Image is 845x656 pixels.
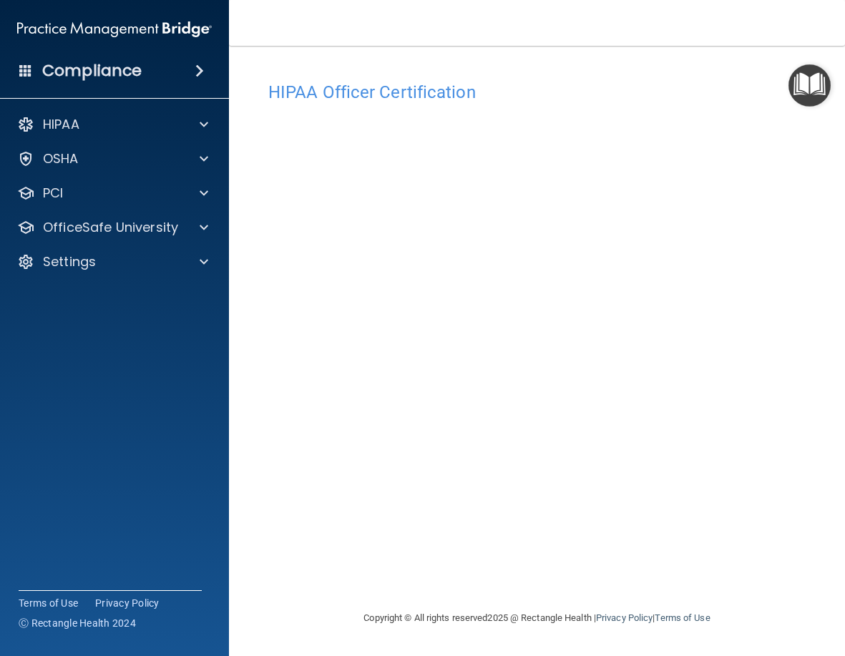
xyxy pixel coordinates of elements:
[17,116,208,133] a: HIPAA
[43,116,79,133] p: HIPAA
[19,596,78,610] a: Terms of Use
[43,150,79,167] p: OSHA
[95,596,160,610] a: Privacy Policy
[43,185,63,202] p: PCI
[19,616,136,630] span: Ⓒ Rectangle Health 2024
[17,150,208,167] a: OSHA
[276,595,798,641] div: Copyright © All rights reserved 2025 @ Rectangle Health | |
[655,612,710,623] a: Terms of Use
[17,15,212,44] img: PMB logo
[788,64,831,107] button: Open Resource Center
[268,83,806,102] h4: HIPAA Officer Certification
[17,253,208,270] a: Settings
[43,253,96,270] p: Settings
[596,612,653,623] a: Privacy Policy
[43,219,178,236] p: OfficeSafe University
[42,61,142,81] h4: Compliance
[268,109,806,574] iframe: hipaa-training
[17,219,208,236] a: OfficeSafe University
[17,185,208,202] a: PCI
